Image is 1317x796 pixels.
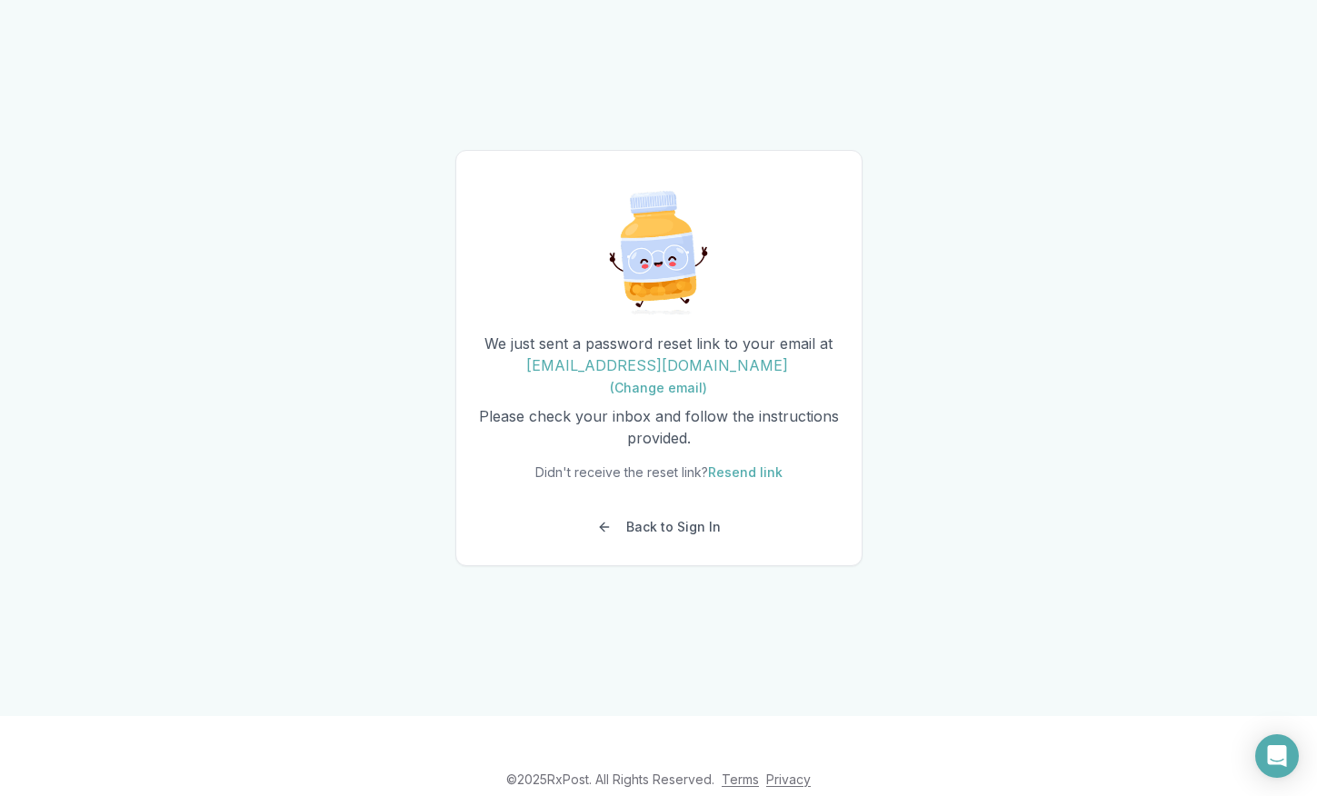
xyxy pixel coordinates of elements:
button: Back to Sign In [586,511,732,543]
a: (Change email) [610,378,707,396]
div: Open Intercom Messenger [1255,734,1299,778]
a: Terms [722,771,759,787]
a: Privacy [766,771,811,787]
p: We just sent a password reset link to your email at [478,333,840,398]
span: [EMAIL_ADDRESS][DOMAIN_NAME] [526,356,788,374]
img: Excited Pill Bottle [594,187,724,318]
p: Please check your inbox and follow the instructions provided. [478,405,840,449]
div: Didn't receive the reset link? [535,456,783,496]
